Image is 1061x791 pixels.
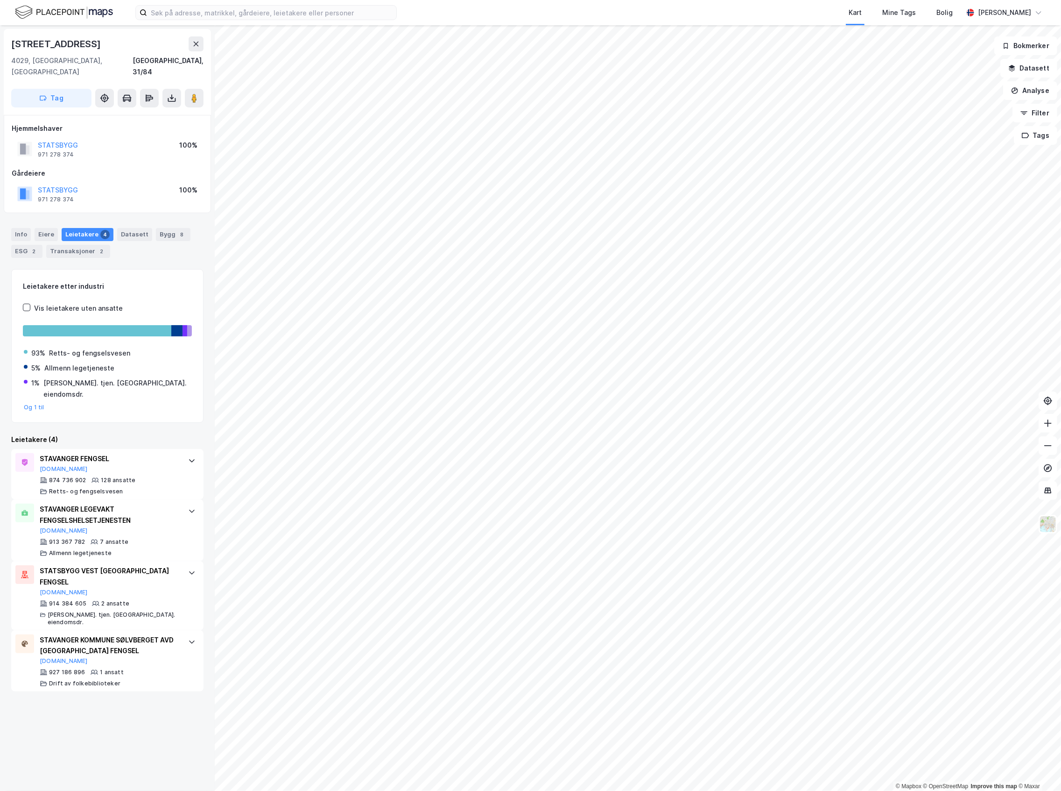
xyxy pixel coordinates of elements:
[31,363,41,374] div: 5%
[11,55,133,78] div: 4029, [GEOGRAPHIC_DATA], [GEOGRAPHIC_DATA]
[49,600,86,607] div: 914 384 605
[40,465,88,473] button: [DOMAIN_NAME]
[40,657,88,665] button: [DOMAIN_NAME]
[923,783,969,790] a: OpenStreetMap
[971,783,1017,790] a: Improve this map
[1014,746,1061,791] iframe: Chat Widget
[31,378,40,389] div: 1%
[11,36,103,51] div: [STREET_ADDRESS]
[40,504,179,526] div: STAVANGER LEGEVAKT FENGSELSHELSETJENESTEN
[179,140,197,151] div: 100%
[49,538,85,546] div: 913 367 782
[100,669,124,676] div: 1 ansatt
[1039,515,1057,533] img: Z
[40,453,179,464] div: STAVANGER FENGSEL
[40,634,179,657] div: STAVANGER KOMMUNE SØLVBERGET AVD [GEOGRAPHIC_DATA] FENGSEL
[34,303,123,314] div: Vis leietakere uten ansatte
[11,89,91,107] button: Tag
[29,247,39,256] div: 2
[177,230,187,239] div: 8
[46,245,110,258] div: Transaksjoner
[849,7,862,18] div: Kart
[31,348,45,359] div: 93%
[11,245,42,258] div: ESG
[49,669,85,676] div: 927 186 896
[133,55,204,78] div: [GEOGRAPHIC_DATA], 31/84
[100,230,110,239] div: 4
[24,404,44,411] button: Og 1 til
[40,565,179,588] div: STATSBYGG VEST [GEOGRAPHIC_DATA] FENGSEL
[994,36,1057,55] button: Bokmerker
[49,549,112,557] div: Allmenn legetjeneste
[11,228,31,241] div: Info
[179,185,197,196] div: 100%
[12,123,203,134] div: Hjemmelshaver
[48,611,179,626] div: [PERSON_NAME]. tjen. [GEOGRAPHIC_DATA]. eiendomsdr.
[896,783,921,790] a: Mapbox
[49,348,130,359] div: Retts- og fengselsvesen
[101,600,129,607] div: 2 ansatte
[49,477,86,484] div: 874 736 902
[44,363,114,374] div: Allmenn legetjeneste
[100,538,128,546] div: 7 ansatte
[147,6,396,20] input: Søk på adresse, matrikkel, gårdeiere, leietakere eller personer
[49,488,123,495] div: Retts- og fengselsvesen
[15,4,113,21] img: logo.f888ab2527a4732fd821a326f86c7f29.svg
[1000,59,1057,78] button: Datasett
[1014,126,1057,145] button: Tags
[156,228,190,241] div: Bygg
[38,196,74,203] div: 971 278 374
[1014,746,1061,791] div: Kontrollprogram for chat
[882,7,916,18] div: Mine Tags
[117,228,152,241] div: Datasett
[11,434,204,445] div: Leietakere (4)
[978,7,1031,18] div: [PERSON_NAME]
[49,680,120,687] div: Drift av folkebiblioteker
[23,281,192,292] div: Leietakere etter industri
[35,228,58,241] div: Eiere
[43,378,191,400] div: [PERSON_NAME]. tjen. [GEOGRAPHIC_DATA]. eiendomsdr.
[12,168,203,179] div: Gårdeiere
[1003,81,1057,100] button: Analyse
[40,527,88,534] button: [DOMAIN_NAME]
[97,247,106,256] div: 2
[38,151,74,158] div: 971 278 374
[936,7,953,18] div: Bolig
[62,228,113,241] div: Leietakere
[40,589,88,596] button: [DOMAIN_NAME]
[1012,104,1057,122] button: Filter
[101,477,135,484] div: 128 ansatte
